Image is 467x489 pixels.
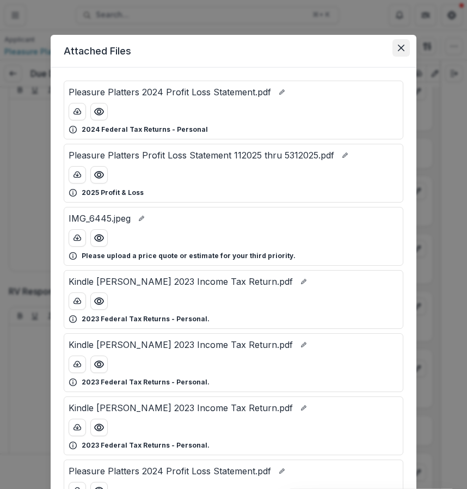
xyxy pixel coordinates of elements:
[297,401,310,414] button: edit-file-name
[69,166,86,184] button: download-button
[69,149,334,162] p: Pleasure Platters Profit Loss Statement 112025 thru 5312025.pdf
[275,85,288,99] button: edit-file-name
[297,338,310,351] button: edit-file-name
[69,103,86,120] button: download-button
[90,166,108,184] button: Preview Pleasure Platters Profit Loss Statement 112025 thru 5312025.pdf
[82,188,144,198] p: 2025 Profit & Loss
[392,39,410,57] button: Close
[90,292,108,310] button: Preview Kindle Burrows 2023 Income Tax Return.pdf
[51,35,416,68] header: Attached Files
[90,419,108,436] button: Preview Kindle Burrows 2023 Income Tax Return.pdf
[69,401,293,414] p: Kindle [PERSON_NAME] 2023 Income Tax Return.pdf
[135,212,148,225] button: edit-file-name
[69,338,293,351] p: Kindle [PERSON_NAME] 2023 Income Tax Return.pdf
[69,464,271,478] p: Pleasure Platters 2024 Profit Loss Statement.pdf
[82,377,210,387] p: 2023 Federal Tax Returns - Personal.
[297,275,310,288] button: edit-file-name
[339,149,352,162] button: edit-file-name
[69,356,86,373] button: download-button
[69,275,293,288] p: Kindle [PERSON_NAME] 2023 Income Tax Return.pdf
[69,85,271,99] p: Pleasure Platters 2024 Profit Loss Statement.pdf
[69,419,86,436] button: download-button
[82,314,210,324] p: 2023 Federal Tax Returns - Personal.
[82,441,210,450] p: 2023 Federal Tax Returns - Personal.
[90,229,108,247] button: Preview IMG_6445.jpeg
[275,464,288,478] button: edit-file-name
[69,292,86,310] button: download-button
[69,212,131,225] p: IMG_6445.jpeg
[90,356,108,373] button: Preview Kindle Burrows 2023 Income Tax Return.pdf
[69,229,86,247] button: download-button
[82,251,296,261] p: Please upload a price quote or estimate for your third priority.
[90,103,108,120] button: Preview Pleasure Platters 2024 Profit Loss Statement.pdf
[82,125,208,135] p: 2024 Federal Tax Returns - Personal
